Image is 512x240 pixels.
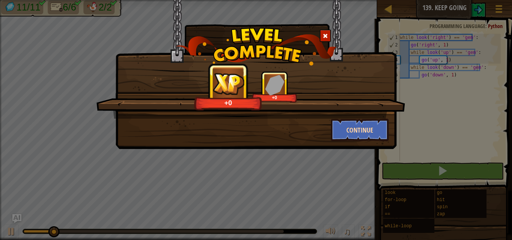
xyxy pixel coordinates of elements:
[253,95,296,100] div: +0
[196,98,260,107] div: +0
[212,72,245,95] img: reward_icon_xp.png
[331,119,389,141] button: Continue
[176,28,337,66] img: level_complete.png
[265,75,284,95] img: reward_icon_gems.png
